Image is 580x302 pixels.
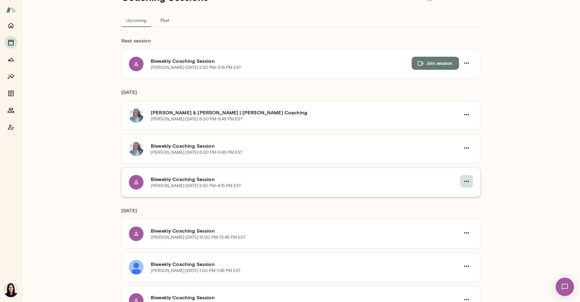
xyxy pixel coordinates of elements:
h6: Biweekly Coaching Session [151,142,460,149]
button: Members [5,104,17,116]
h6: Next session [121,37,481,49]
h6: Biweekly Coaching Session [151,176,460,183]
button: Growth Plan [5,53,17,65]
button: Documents [5,87,17,99]
img: Katrina Bilella [4,283,18,297]
button: Past [151,13,178,27]
p: [PERSON_NAME] · [DATE] · 6:00 PM-6:45 PM EST [151,149,243,156]
button: Sessions [5,36,17,49]
button: Coach app [5,121,17,133]
button: Home [5,19,17,32]
button: Join session [412,57,459,69]
h6: Biweekly Coaching Session [151,294,460,301]
h6: Biweekly Coaching Session [151,260,460,268]
p: [PERSON_NAME] · [DATE] · 2:30 PM-3:15 PM EST [151,65,241,71]
img: Mento [6,4,16,15]
h6: [DATE] [121,89,481,101]
div: basic tabs example [121,13,481,27]
p: [PERSON_NAME] · [DATE] · 3:30 PM-4:15 PM EST [151,183,241,189]
button: Insights [5,70,17,82]
h6: Biweekly Coaching Session [151,57,412,65]
h6: Biweekly Coaching Session [151,227,460,234]
p: [PERSON_NAME] · [DATE] · 5:00 PM-5:45 PM EST [151,116,243,122]
h6: [PERSON_NAME] & [PERSON_NAME] | [PERSON_NAME] Coaching [151,109,460,116]
button: Upcoming [121,13,151,27]
p: [PERSON_NAME] · [DATE] · 1:00 PM-1:45 PM EST [151,268,241,274]
p: [PERSON_NAME] · [DATE] · 12:00 PM-12:45 PM EST [151,234,246,240]
h6: [DATE] [121,207,481,219]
